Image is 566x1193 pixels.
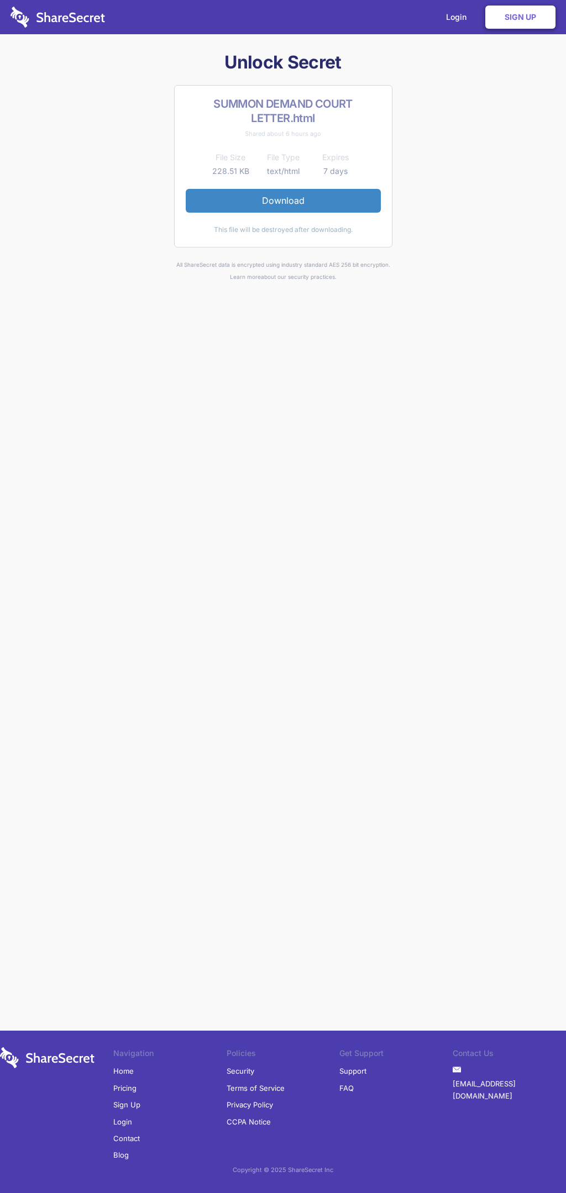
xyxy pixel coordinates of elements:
[113,1096,140,1113] a: Sign Up
[11,7,105,28] img: logo-wordmark-white-trans-d4663122ce5f474addd5e946df7df03e33cb6a1c49d2221995e7729f52c070b2.svg
[453,1075,566,1105] a: [EMAIL_ADDRESS][DOMAIN_NAME]
[205,151,257,164] th: File Size
[113,1113,132,1130] a: Login
[227,1080,285,1096] a: Terms of Service
[227,1096,273,1113] a: Privacy Policy
[257,165,310,178] td: text/html
[205,165,257,178] td: 228.51 KB
[113,1063,134,1079] a: Home
[186,128,381,140] div: Shared about 6 hours ago
[113,1047,227,1063] li: Navigation
[339,1063,366,1079] a: Support
[230,273,261,280] a: Learn more
[186,224,381,236] div: This file will be destroyed after downloading.
[227,1113,271,1130] a: CCPA Notice
[113,1147,129,1163] a: Blog
[186,97,381,125] h2: SUMMON DEMAND COURT LETTER.html
[227,1047,340,1063] li: Policies
[113,1080,137,1096] a: Pricing
[186,189,381,212] a: Download
[453,1047,566,1063] li: Contact Us
[339,1080,354,1096] a: FAQ
[113,1130,140,1147] a: Contact
[227,1063,254,1079] a: Security
[339,1047,453,1063] li: Get Support
[310,165,362,178] td: 7 days
[310,151,362,164] th: Expires
[485,6,555,29] a: Sign Up
[257,151,310,164] th: File Type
